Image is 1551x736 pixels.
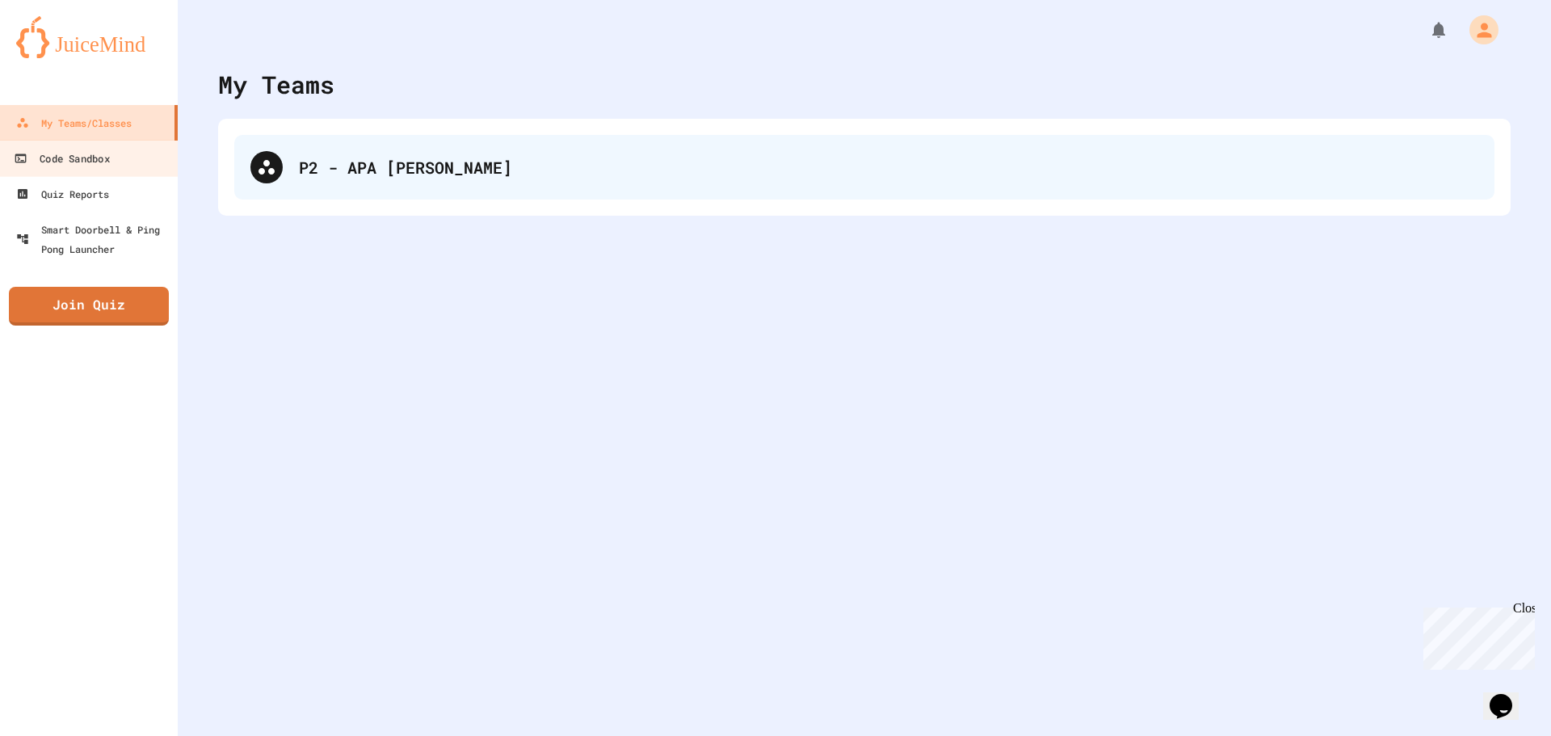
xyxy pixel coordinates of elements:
iframe: chat widget [1483,671,1535,720]
div: My Teams [218,66,334,103]
div: P2 - APA [PERSON_NAME] [299,155,1478,179]
div: Quiz Reports [16,184,109,204]
a: Join Quiz [9,287,169,326]
div: My Teams/Classes [16,113,132,132]
img: logo-orange.svg [16,16,162,58]
div: P2 - APA [PERSON_NAME] [234,135,1494,200]
div: My Account [1452,11,1503,48]
div: Smart Doorbell & Ping Pong Launcher [16,220,171,259]
div: Code Sandbox [14,149,109,169]
div: Chat with us now!Close [6,6,111,103]
iframe: chat widget [1417,601,1535,670]
div: My Notifications [1399,16,1452,44]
